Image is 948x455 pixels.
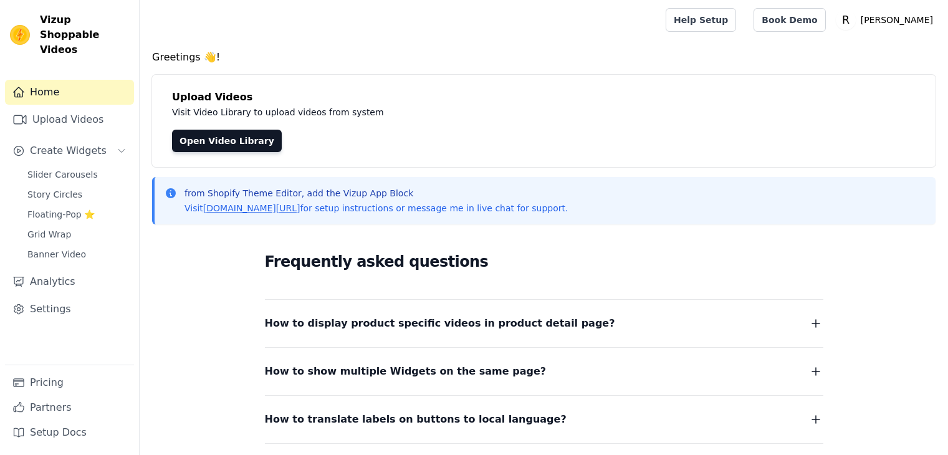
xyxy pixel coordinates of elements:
[5,420,134,445] a: Setup Docs
[27,188,82,201] span: Story Circles
[5,80,134,105] a: Home
[184,202,568,214] p: Visit for setup instructions or message me in live chat for support.
[265,363,823,380] button: How to show multiple Widgets on the same page?
[20,206,134,223] a: Floating-Pop ⭐
[172,130,282,152] a: Open Video Library
[10,25,30,45] img: Vizup
[20,246,134,263] a: Banner Video
[265,411,823,428] button: How to translate labels on buttons to local language?
[265,249,823,274] h2: Frequently asked questions
[842,14,850,26] text: R
[40,12,129,57] span: Vizup Shoppable Videos
[27,208,95,221] span: Floating-Pop ⭐
[20,186,134,203] a: Story Circles
[5,370,134,395] a: Pricing
[265,411,567,428] span: How to translate labels on buttons to local language?
[754,8,825,32] a: Book Demo
[30,143,107,158] span: Create Widgets
[5,395,134,420] a: Partners
[836,9,938,31] button: R [PERSON_NAME]
[27,248,86,261] span: Banner Video
[666,8,736,32] a: Help Setup
[20,166,134,183] a: Slider Carousels
[172,105,730,120] p: Visit Video Library to upload videos from system
[5,297,134,322] a: Settings
[5,269,134,294] a: Analytics
[265,315,823,332] button: How to display product specific videos in product detail page?
[5,107,134,132] a: Upload Videos
[265,363,547,380] span: How to show multiple Widgets on the same page?
[27,228,71,241] span: Grid Wrap
[20,226,134,243] a: Grid Wrap
[5,138,134,163] button: Create Widgets
[203,203,300,213] a: [DOMAIN_NAME][URL]
[152,50,936,65] h4: Greetings 👋!
[184,187,568,199] p: from Shopify Theme Editor, add the Vizup App Block
[856,9,938,31] p: [PERSON_NAME]
[172,90,916,105] h4: Upload Videos
[265,315,615,332] span: How to display product specific videos in product detail page?
[27,168,98,181] span: Slider Carousels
